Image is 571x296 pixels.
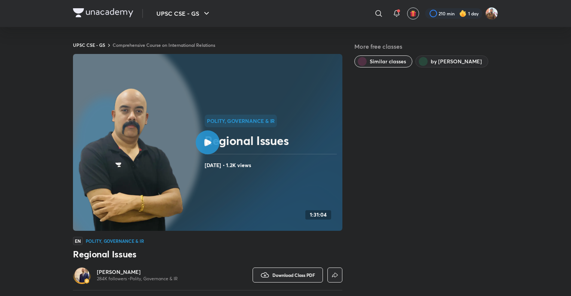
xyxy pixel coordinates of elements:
h4: [DATE] • 1.2K views [205,160,339,170]
span: by Dr Sidharth Arora [431,58,482,65]
button: Download Class PDF [253,268,323,283]
a: Company Logo [73,8,133,19]
h2: Regional Issues [205,133,339,148]
button: by Dr Sidharth Arora [415,55,488,67]
p: 284K followers • Polity, Governance & IR [97,276,178,282]
h5: More free classes [354,42,498,51]
span: Download Class PDF [272,272,315,278]
button: UPSC CSE - GS [152,6,216,21]
h4: Polity, Governance & IR [86,239,144,243]
button: avatar [407,7,419,19]
img: streak [459,10,467,17]
a: Avatarbadge [73,266,91,284]
span: EN [73,237,83,245]
h4: 1:31:04 [310,212,327,218]
a: Comprehensive Course on International Relations [113,42,215,48]
img: badge [84,278,89,284]
img: Company Logo [73,8,133,17]
img: Avatar [74,268,89,283]
a: UPSC CSE - GS [73,42,105,48]
img: Himanshu Yadav [485,7,498,20]
h3: Regional Issues [73,248,342,260]
button: Similar classes [354,55,412,67]
a: [PERSON_NAME] [97,268,178,276]
span: Similar classes [370,58,406,65]
img: avatar [410,10,416,17]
